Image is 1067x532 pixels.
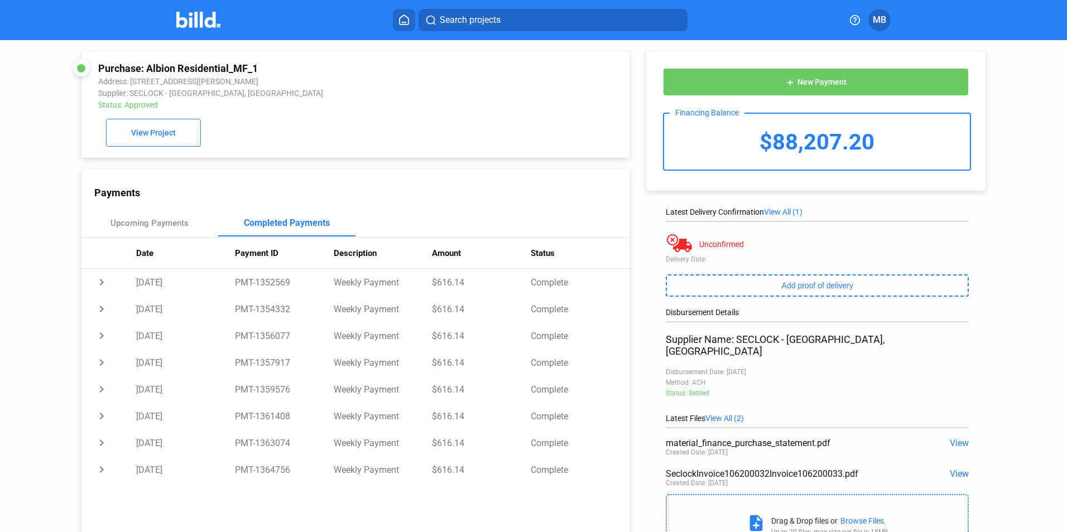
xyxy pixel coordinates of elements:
[136,403,235,429] td: [DATE]
[531,322,629,349] td: Complete
[764,207,802,216] span: View All (1)
[666,379,969,386] div: Method: ACH
[786,78,795,87] mat-icon: add
[666,308,969,317] div: Disbursement Details
[334,322,432,349] td: Weekly Payment
[136,269,235,296] td: [DATE]
[94,187,629,199] div: Payments
[950,438,969,448] span: View
[531,269,629,296] td: Complete
[531,296,629,322] td: Complete
[440,13,501,27] span: Search projects
[531,403,629,429] td: Complete
[235,296,334,322] td: PMT-1354332
[531,456,629,483] td: Complete
[334,376,432,403] td: Weekly Payment
[699,240,744,249] div: Unconfirmed
[235,269,334,296] td: PMT-1352569
[666,274,969,297] button: Add proof of delivery
[873,13,886,27] span: MB
[432,269,531,296] td: $616.14
[531,349,629,376] td: Complete
[136,429,235,456] td: [DATE]
[950,468,969,479] span: View
[334,238,432,269] th: Description
[334,269,432,296] td: Weekly Payment
[334,296,432,322] td: Weekly Payment
[98,89,510,98] div: Supplier: SECLOCK - [GEOGRAPHIC_DATA], [GEOGRAPHIC_DATA]
[98,62,510,74] div: Purchase: Albion Residential_MF_1
[136,322,235,349] td: [DATE]
[432,456,531,483] td: $616.14
[110,218,189,228] div: Upcoming Payments
[666,333,969,357] div: Supplier Name: SECLOCK - [GEOGRAPHIC_DATA], [GEOGRAPHIC_DATA]
[666,438,909,448] div: material_finance_purchase_statement.pdf
[666,414,969,423] div: Latest Files
[176,12,220,28] img: Billd Company Logo
[131,129,176,138] span: View Project
[666,389,969,397] div: Status: Settled
[136,349,235,376] td: [DATE]
[531,238,629,269] th: Status
[98,77,510,86] div: Address: [STREET_ADDRESS][PERSON_NAME]
[235,349,334,376] td: PMT-1357917
[334,403,432,429] td: Weekly Payment
[136,238,235,269] th: Date
[531,429,629,456] td: Complete
[868,9,891,31] button: MB
[432,403,531,429] td: $616.14
[235,403,334,429] td: PMT-1361408
[235,376,334,403] td: PMT-1359576
[782,281,853,290] span: Add proof of delivery
[432,376,531,403] td: $616.14
[136,456,235,483] td: [DATE]
[670,108,744,117] div: Financing Balance
[663,68,969,96] button: New Payment
[666,207,969,216] div: Latest Delivery Confirmation
[235,322,334,349] td: PMT-1356077
[235,429,334,456] td: PMT-1363074
[419,9,688,31] button: Search projects
[235,456,334,483] td: PMT-1364756
[136,296,235,322] td: [DATE]
[432,296,531,322] td: $616.14
[432,349,531,376] td: $616.14
[666,468,909,479] div: SeclockInvoice106200032Invoice106200033.pdf
[432,238,531,269] th: Amount
[98,100,510,109] div: Status: Approved
[244,217,330,228] div: Completed Payments
[797,78,847,87] span: New Payment
[334,429,432,456] td: Weekly Payment
[334,456,432,483] td: Weekly Payment
[771,516,838,525] div: Drag & Drop files or
[235,238,334,269] th: Payment ID
[136,376,235,403] td: [DATE]
[334,349,432,376] td: Weekly Payment
[432,322,531,349] td: $616.14
[666,255,969,263] div: Delivery Date:
[666,479,728,487] div: Created Date: [DATE]
[705,414,744,423] span: View All (2)
[432,429,531,456] td: $616.14
[531,376,629,403] td: Complete
[664,114,970,170] div: $88,207.20
[840,516,886,525] div: Browse Files.
[666,368,969,376] div: Disbursement Date: [DATE]
[106,119,201,147] button: View Project
[666,448,728,456] div: Created Date: [DATE]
